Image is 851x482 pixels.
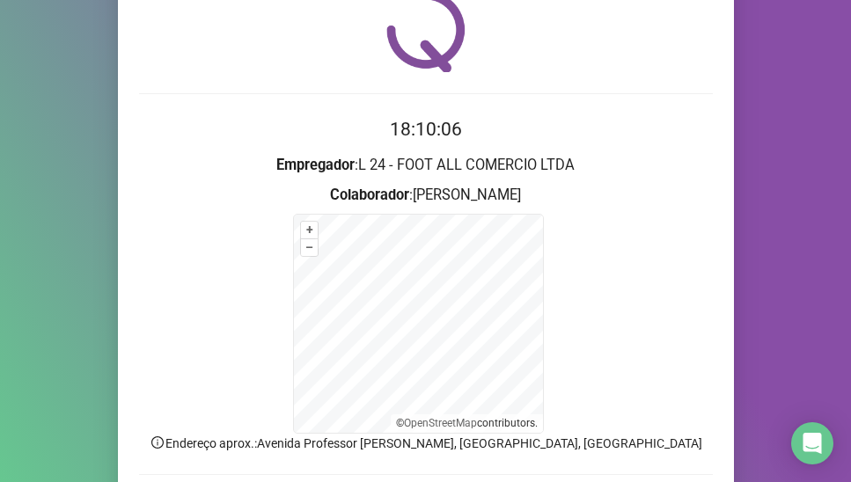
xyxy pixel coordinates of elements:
h3: : L 24 - FOOT ALL COMERCIO LTDA [139,154,713,177]
div: Open Intercom Messenger [791,422,833,464]
h3: : [PERSON_NAME] [139,184,713,207]
time: 18:10:06 [390,119,462,140]
span: info-circle [150,435,165,450]
p: Endereço aprox. : Avenida Professor [PERSON_NAME], [GEOGRAPHIC_DATA], [GEOGRAPHIC_DATA] [139,434,713,453]
strong: Empregador [276,157,355,173]
li: © contributors. [396,417,538,429]
strong: Colaborador [330,186,409,203]
button: + [301,222,318,238]
button: – [301,239,318,256]
a: OpenStreetMap [404,417,477,429]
